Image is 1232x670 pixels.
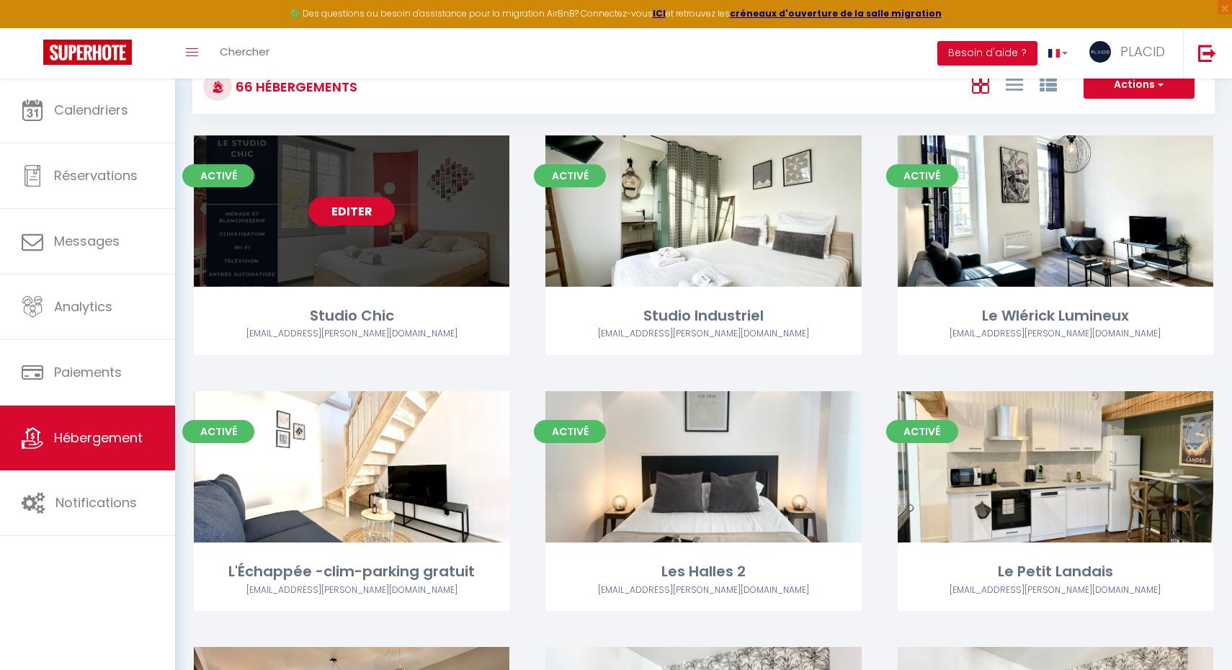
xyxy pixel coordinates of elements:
[43,40,132,65] img: Super Booking
[1040,72,1057,96] a: Vue par Groupe
[534,420,606,443] span: Activé
[1006,72,1023,96] a: Vue en Liste
[55,493,137,512] span: Notifications
[898,327,1213,341] div: Airbnb
[1089,41,1111,63] img: ...
[194,305,509,327] div: Studio Chic
[54,166,138,184] span: Réservations
[545,560,861,583] div: Les Halles 2
[54,363,122,381] span: Paiements
[898,305,1213,327] div: Le Wlérick Lumineux
[1198,44,1216,62] img: logout
[653,7,666,19] a: ICI
[54,429,143,447] span: Hébergement
[1084,71,1195,99] button: Actions
[54,232,120,250] span: Messages
[194,327,509,341] div: Airbnb
[886,420,958,443] span: Activé
[886,164,958,187] span: Activé
[1120,43,1165,61] span: PLACID
[545,305,861,327] div: Studio Industriel
[545,327,861,341] div: Airbnb
[545,584,861,597] div: Airbnb
[898,584,1213,597] div: Airbnb
[308,197,395,225] a: Editer
[220,44,269,59] span: Chercher
[1079,28,1183,79] a: ... PLACID
[54,101,128,119] span: Calendriers
[232,71,357,103] h3: 66 Hébergements
[12,6,55,49] button: Ouvrir le widget de chat LiveChat
[54,298,112,316] span: Analytics
[937,41,1037,66] button: Besoin d'aide ?
[182,420,254,443] span: Activé
[209,28,280,79] a: Chercher
[730,7,942,19] a: créneaux d'ouverture de la salle migration
[194,560,509,583] div: L'Échappée -clim-parking gratuit
[534,164,606,187] span: Activé
[972,72,989,96] a: Vue en Box
[182,164,254,187] span: Activé
[898,560,1213,583] div: Le Petit Landais
[194,584,509,597] div: Airbnb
